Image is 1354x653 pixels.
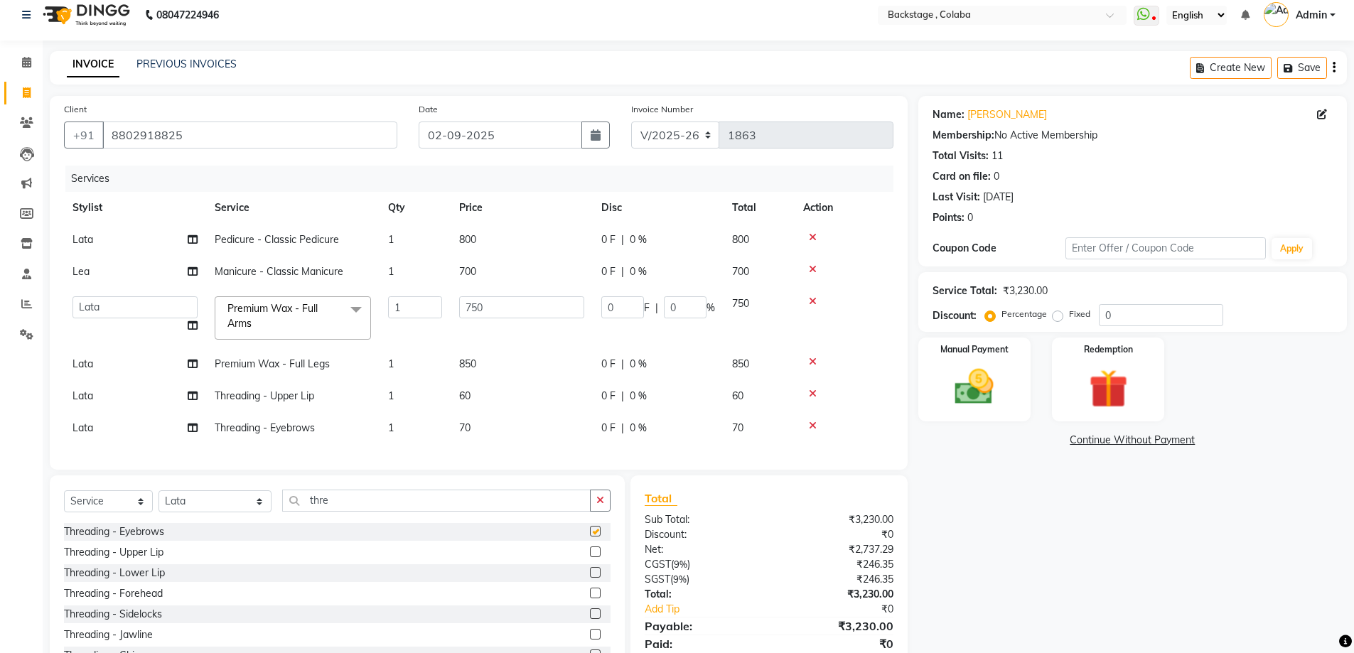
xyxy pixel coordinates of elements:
span: 0 % [630,264,647,279]
span: CGST [645,558,671,571]
th: Disc [593,192,724,224]
th: Total [724,192,795,224]
th: Qty [380,192,451,224]
div: ₹0 [792,602,904,617]
button: +91 [64,122,104,149]
span: 750 [732,297,749,310]
div: ₹3,230.00 [1003,284,1048,298]
span: 70 [732,421,743,434]
div: Total Visits: [933,149,989,163]
label: Client [64,103,87,116]
div: Membership: [933,128,994,143]
div: Net: [634,542,769,557]
span: Lata [72,233,93,246]
span: 60 [459,389,471,402]
div: Threading - Jawline [64,627,153,642]
img: _cash.svg [942,365,1006,409]
div: Name: [933,107,965,122]
span: | [621,264,624,279]
span: 60 [732,389,743,402]
label: Fixed [1069,308,1090,320]
button: Apply [1272,238,1312,259]
span: 800 [459,233,476,246]
input: Enter Offer / Coupon Code [1065,237,1266,259]
span: | [621,357,624,372]
span: 700 [459,265,476,278]
span: Threading - Upper Lip [215,389,314,402]
a: INVOICE [67,52,119,77]
div: Threading - Forehead [64,586,163,601]
div: ₹0 [769,635,904,652]
span: 9% [674,558,687,570]
span: 0 % [630,357,647,372]
a: Continue Without Payment [921,433,1344,448]
div: Total: [634,587,769,602]
span: 9% [673,573,687,585]
span: 0 F [601,264,616,279]
div: 11 [992,149,1003,163]
span: 850 [459,357,476,370]
span: % [706,301,715,315]
div: 0 [994,169,999,184]
span: Premium Wax - Full Arms [227,302,318,330]
span: Pedicure - Classic Pedicure [215,233,339,246]
img: _gift.svg [1077,365,1140,413]
div: ( ) [634,557,769,572]
span: 0 F [601,357,616,372]
span: | [655,301,658,315]
span: | [621,389,624,404]
label: Manual Payment [940,343,1009,356]
span: Total [645,491,677,506]
div: ₹246.35 [769,572,904,587]
span: 700 [732,265,749,278]
span: | [621,232,624,247]
span: Lea [72,265,90,278]
label: Percentage [1001,308,1047,320]
div: Threading - Eyebrows [64,524,164,539]
span: Admin [1296,8,1327,23]
span: 0 F [601,421,616,436]
label: Invoice Number [631,103,693,116]
div: Payable: [634,617,769,635]
input: Search by Name/Mobile/Email/Code [102,122,397,149]
div: Discount: [634,527,769,542]
div: Sub Total: [634,512,769,527]
span: 0 % [630,421,647,436]
div: ₹3,230.00 [769,617,904,635]
th: Action [795,192,893,224]
div: ₹3,230.00 [769,512,904,527]
div: ₹2,737.29 [769,542,904,557]
span: 1 [388,265,394,278]
label: Date [419,103,438,116]
label: Redemption [1084,343,1133,356]
div: [DATE] [983,190,1014,205]
div: ( ) [634,572,769,587]
th: Price [451,192,593,224]
div: Threading - Upper Lip [64,545,163,560]
span: 0 F [601,389,616,404]
div: Threading - Lower Lip [64,566,165,581]
div: Paid: [634,635,769,652]
button: Save [1277,57,1327,79]
span: 0 F [601,232,616,247]
div: ₹0 [769,527,904,542]
span: 0 % [630,232,647,247]
span: 1 [388,357,394,370]
span: 70 [459,421,471,434]
div: Threading - Sidelocks [64,607,162,622]
input: Search or Scan [282,490,591,512]
th: Stylist [64,192,206,224]
span: 0 % [630,389,647,404]
span: Lata [72,421,93,434]
div: Service Total: [933,284,997,298]
a: [PERSON_NAME] [967,107,1047,122]
span: Manicure - Classic Manicure [215,265,343,278]
div: Coupon Code [933,241,1066,256]
button: Create New [1190,57,1272,79]
span: 1 [388,421,394,434]
span: 850 [732,357,749,370]
span: Premium Wax - Full Legs [215,357,330,370]
span: Threading - Eyebrows [215,421,315,434]
img: Admin [1264,2,1289,27]
div: 0 [967,210,973,225]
